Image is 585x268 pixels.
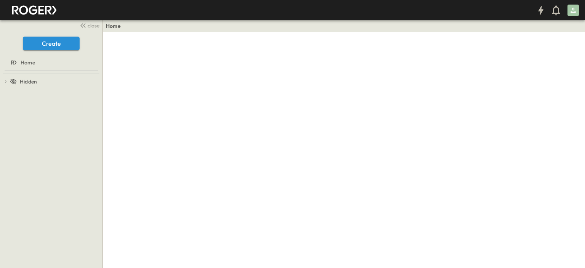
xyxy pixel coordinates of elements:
a: Home [106,22,121,30]
span: close [88,22,99,29]
button: close [77,20,101,30]
a: Home [2,57,99,68]
button: Create [23,37,80,50]
nav: breadcrumbs [106,22,125,30]
span: Hidden [20,78,37,85]
span: Home [21,59,35,66]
